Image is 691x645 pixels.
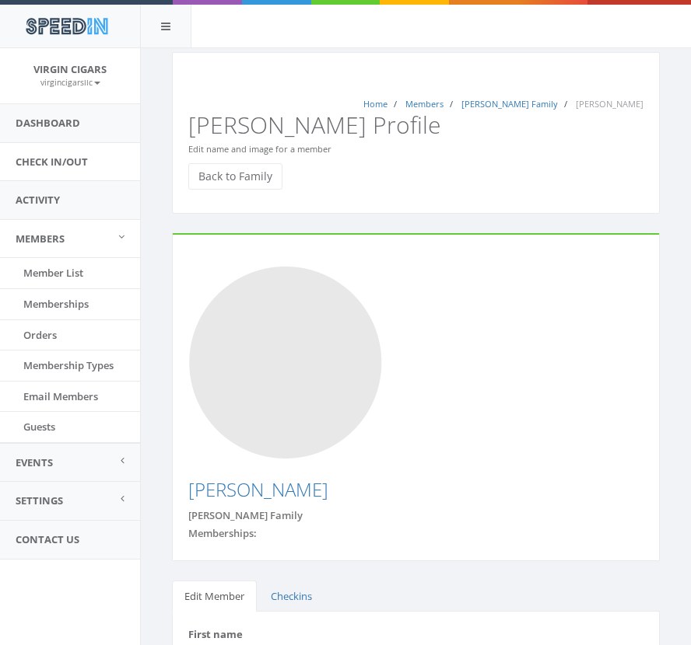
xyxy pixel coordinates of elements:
a: Home [363,98,388,110]
div: [PERSON_NAME] Family [188,508,644,523]
h2: [PERSON_NAME] Profile [188,68,644,138]
span: Email Members [23,389,98,403]
span: Events [16,455,53,469]
span: Contact Us [16,532,79,546]
a: [PERSON_NAME] [188,476,328,502]
span: Members [16,232,65,246]
a: virgincigarsllc [40,75,100,89]
a: Members [405,98,444,110]
span: Virgin Cigars [33,62,107,76]
small: Edit name and image for a member [188,143,331,155]
img: speedin_logo.png [18,12,115,40]
label: First name [188,627,243,642]
a: Edit Member [172,580,257,612]
span: Settings [16,493,63,507]
a: [PERSON_NAME] Family [461,98,558,110]
a: Back to Family [188,163,282,190]
img: Photo [188,266,383,460]
div: Memberships: [188,526,644,541]
small: virgincigarsllc [40,77,100,88]
a: Checkins [258,580,324,612]
span: [PERSON_NAME] [576,98,644,110]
